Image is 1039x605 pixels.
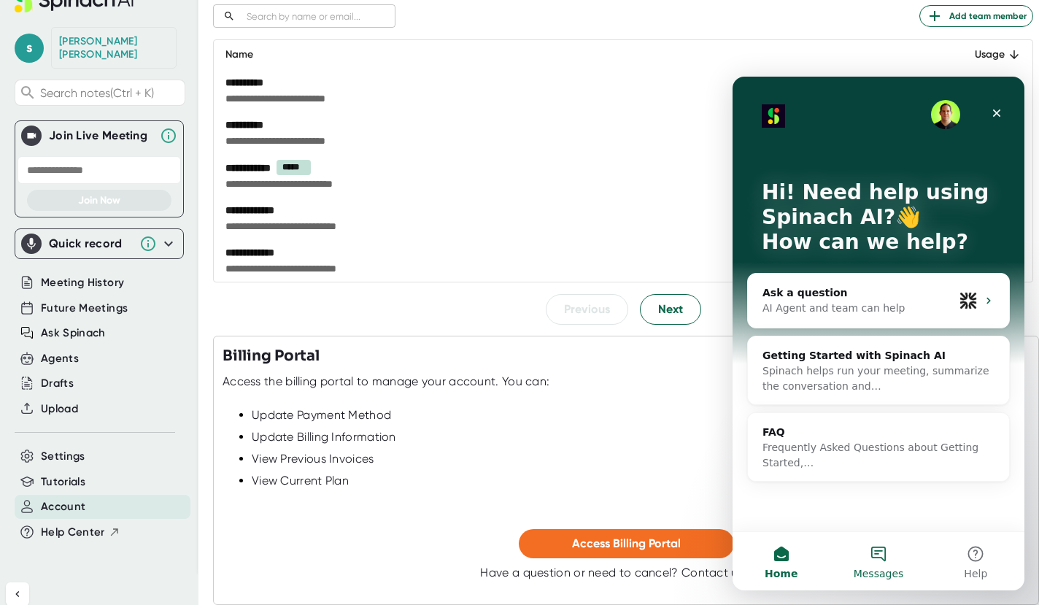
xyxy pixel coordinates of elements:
[640,294,701,325] button: Next
[225,46,935,63] div: Name
[59,35,169,61] div: Sara Hillman
[41,524,105,541] span: Help Center
[41,448,85,465] button: Settings
[223,374,549,389] div: Access the billing portal to manage your account. You can:
[919,5,1033,27] button: Add team member
[40,86,181,100] span: Search notes (Ctrl + K)
[252,408,1030,423] div: Update Payment Method
[41,274,124,291] button: Meeting History
[78,194,120,207] span: Join Now
[564,301,610,318] span: Previous
[223,345,320,367] h3: Billing Portal
[480,566,771,580] div: Have a question or need to cancel? Contact us
[21,229,177,258] div: Quick record
[241,8,395,25] input: Search by name or email...
[41,300,128,317] button: Future Meetings
[41,474,85,490] button: Tutorials
[41,350,79,367] button: Agents
[41,325,106,342] button: Ask Spinach
[252,430,1030,444] div: Update Billing Information
[252,474,1030,488] div: View Current Plan
[252,452,1030,466] div: View Previous Invoices
[41,401,78,417] button: Upload
[519,529,734,558] button: Access Billing Portal
[27,190,171,211] button: Join Now
[926,7,1027,25] span: Add team member
[41,498,85,515] button: Account
[546,294,628,325] button: Previous
[24,128,39,143] img: Join Live Meeting
[958,46,1021,63] div: Usage
[572,536,681,550] span: Access Billing Portal
[41,524,120,541] button: Help Center
[733,77,1024,590] iframe: Intercom live chat
[21,121,177,150] div: Join Live MeetingJoin Live Meeting
[41,375,74,392] button: Drafts
[658,301,683,318] span: Next
[15,34,44,63] span: s
[49,128,152,143] div: Join Live Meeting
[49,236,132,251] div: Quick record
[946,69,1032,112] td: 11.09 hrs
